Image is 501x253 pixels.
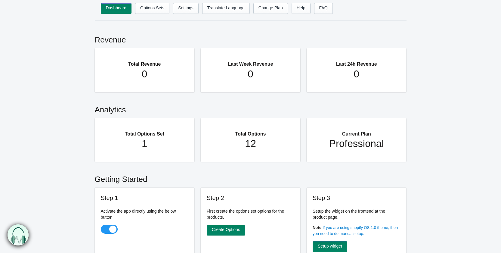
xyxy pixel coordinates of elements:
img: bxm.png [7,225,28,246]
b: Note: [313,225,323,230]
a: Translate Language [202,3,250,14]
h1: 0 [213,68,289,80]
p: Setup the widget on the frontend at the product page. [313,208,400,220]
p: Activate the app directly using the below button [101,208,189,220]
h2: Revenue [95,28,407,48]
h2: Analytics [95,98,407,118]
h1: 1 [107,138,183,150]
h2: Last Week Revenue [213,54,289,68]
h1: 0 [107,68,183,80]
h2: Getting Started [95,168,407,188]
p: First create the options set options for the products. [207,208,295,220]
a: Settings [173,3,199,14]
a: Options Sets [135,3,169,14]
a: Dashboard [101,3,132,14]
h1: 0 [319,68,394,80]
a: If you are using shopify OS 1.0 theme, then you need to do manual setup. [313,225,398,236]
h3: Step 2 [207,194,295,202]
a: Setup widget [313,241,347,252]
h2: Last 24h Revenue [319,54,394,68]
h2: Total Revenue [107,54,183,68]
a: FAQ [314,3,333,14]
h1: 12 [213,138,289,150]
h1: Professional [319,138,394,150]
h3: Step 1 [101,194,189,202]
h3: Step 3 [313,194,400,202]
h2: Total Options [213,124,289,138]
a: Change Plan [253,3,288,14]
h2: Total Options Set [107,124,183,138]
h2: Current Plan [319,124,394,138]
a: Help [292,3,311,14]
a: Create Options [207,225,245,236]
